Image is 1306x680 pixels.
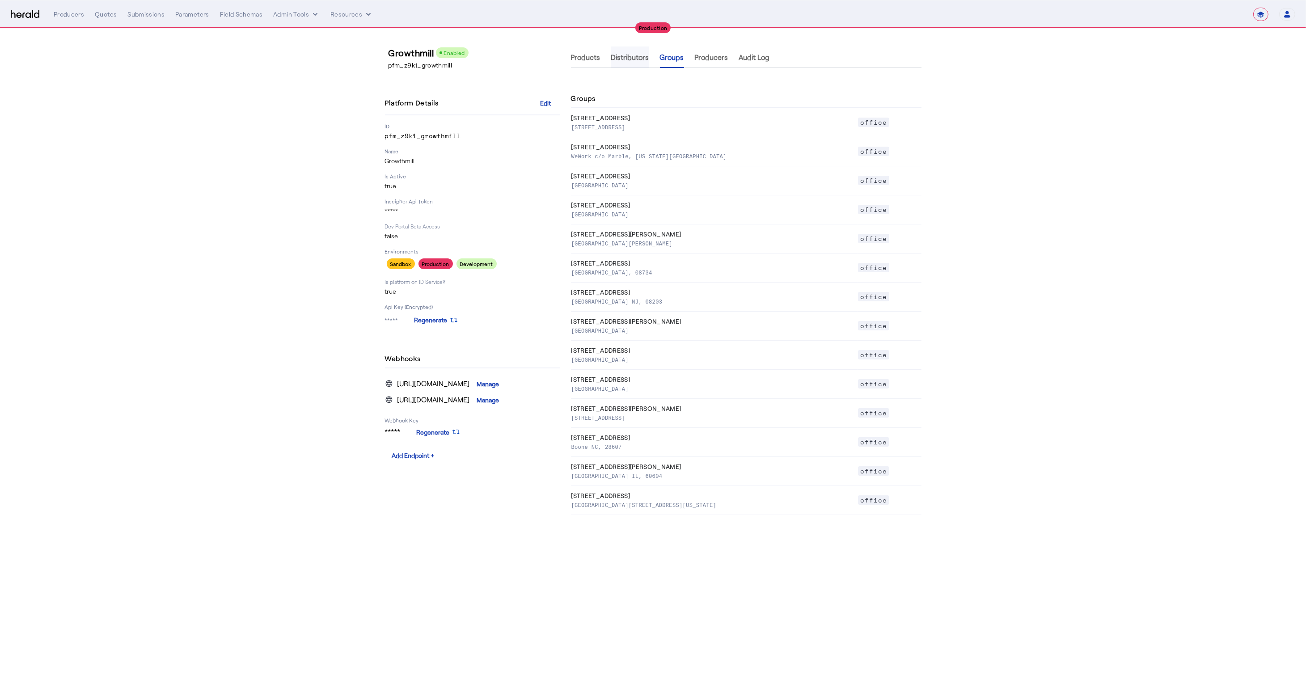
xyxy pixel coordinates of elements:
[571,384,854,393] p: [GEOGRAPHIC_DATA]
[273,10,320,19] button: internal dropdown menu
[739,46,770,68] a: Audit Log
[385,131,560,140] p: pfm_z9k1_growthmill
[571,253,858,283] th: [STREET_ADDRESS]
[571,370,858,399] th: [STREET_ADDRESS]
[858,495,889,505] span: office
[660,46,684,68] a: Groups
[417,427,450,437] span: Regenerate
[858,321,889,330] span: office
[571,399,858,428] th: [STREET_ADDRESS][PERSON_NAME]
[385,198,560,205] p: Inscipher Api Token
[571,457,858,486] th: [STREET_ADDRESS][PERSON_NAME]
[571,442,854,451] p: Boone NC, 28607
[397,394,470,405] span: [URL][DOMAIN_NAME]
[571,428,858,457] th: [STREET_ADDRESS]
[175,10,209,19] div: Parameters
[385,303,560,310] p: Api Key (Encrypted)
[470,392,507,408] button: Manage
[695,54,728,61] span: Producers
[571,312,858,341] th: [STREET_ADDRESS][PERSON_NAME]
[470,376,507,392] button: Manage
[571,152,854,160] p: WeWork c/o Marble, [US_STATE][GEOGRAPHIC_DATA]
[635,22,671,33] div: Production
[385,287,560,296] p: true
[385,173,560,180] p: Is Active
[385,97,442,108] h4: Platform Details
[571,297,854,306] p: [GEOGRAPHIC_DATA] NJ, 08203
[571,93,596,104] h4: Groups
[571,137,858,166] th: [STREET_ADDRESS]
[220,10,263,19] div: Field Schemas
[571,224,858,253] th: [STREET_ADDRESS][PERSON_NAME]
[571,268,854,277] p: [GEOGRAPHIC_DATA], 08734
[11,10,39,19] img: Herald Logo
[858,263,889,272] span: office
[858,408,889,418] span: office
[477,379,499,389] div: Manage
[456,258,497,269] div: Development
[571,355,854,364] p: [GEOGRAPHIC_DATA]
[385,223,560,230] p: Dev Portal Beta Access
[389,46,564,59] h3: Growthmill
[385,447,442,463] button: Add Endpoint +
[330,10,373,19] button: Resources dropdown menu
[95,10,117,19] div: Quotes
[385,232,560,241] p: false
[571,486,858,515] th: [STREET_ADDRESS]
[414,317,448,324] span: Regenerate
[739,54,770,61] span: Audit Log
[385,156,560,165] p: Growthmill
[541,98,551,108] div: Edit
[127,10,165,19] div: Submissions
[660,54,684,61] span: Groups
[571,471,854,480] p: [GEOGRAPHIC_DATA] IL, 60604
[387,258,415,269] div: Sandbox
[397,378,470,389] span: [URL][DOMAIN_NAME]
[385,278,560,285] p: Is platform on ID Service?
[571,413,854,422] p: [STREET_ADDRESS]
[858,147,889,156] span: office
[385,408,560,424] li: Webhook Key
[858,234,889,243] span: office
[858,350,889,359] span: office
[410,424,468,440] button: Regenerate
[571,210,854,219] p: [GEOGRAPHIC_DATA]
[385,148,560,155] p: Name
[858,176,889,185] span: office
[695,46,728,68] a: Producers
[858,437,889,447] span: office
[571,283,858,312] th: [STREET_ADDRESS]
[407,312,465,328] button: Regenerate
[444,50,465,56] span: Enabled
[54,10,84,19] div: Producers
[858,118,889,127] span: office
[858,292,889,301] span: office
[571,122,854,131] p: [STREET_ADDRESS]
[571,166,858,195] th: [STREET_ADDRESS]
[571,239,854,248] p: [GEOGRAPHIC_DATA][PERSON_NAME]
[385,122,560,130] p: ID
[858,379,889,389] span: office
[571,54,600,61] span: Products
[385,248,560,255] p: Environments
[858,205,889,214] span: office
[571,46,600,68] a: Products
[571,326,854,335] p: [GEOGRAPHIC_DATA]
[389,61,564,70] p: pfm_z9k1_growthmill
[611,46,649,68] a: Distributors
[571,108,858,137] th: [STREET_ADDRESS]
[571,195,858,224] th: [STREET_ADDRESS]
[392,451,435,460] div: Add Endpoint +
[571,341,858,370] th: [STREET_ADDRESS]
[571,500,854,509] p: [GEOGRAPHIC_DATA][STREET_ADDRESS][US_STATE]
[385,353,424,364] h4: Webhooks
[532,95,560,111] button: Edit
[418,258,453,269] div: Production
[385,182,560,190] p: true
[571,181,854,190] p: [GEOGRAPHIC_DATA]
[477,395,499,405] div: Manage
[611,54,649,61] span: Distributors
[858,466,889,476] span: office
